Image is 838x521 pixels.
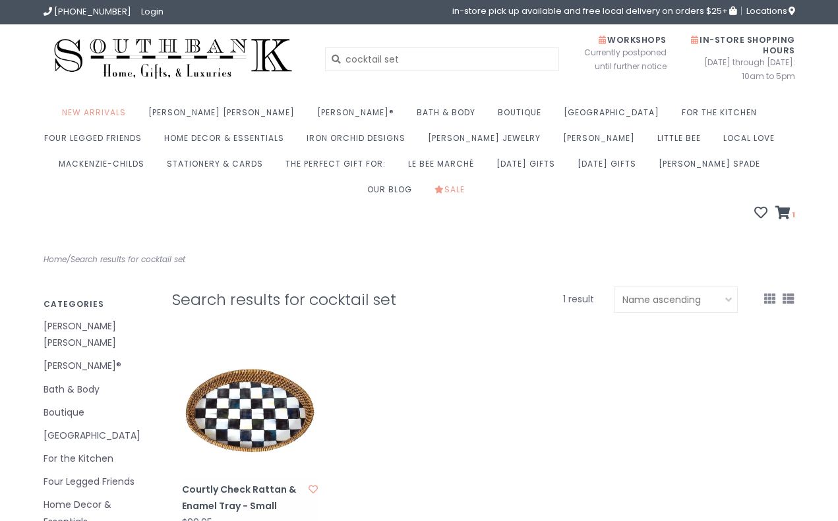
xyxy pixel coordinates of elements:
[791,209,795,220] span: 1
[44,451,152,467] a: For the Kitchen
[691,34,795,56] span: In-Store Shopping Hours
[172,291,450,308] h1: Search results for cocktail set
[44,427,152,444] a: [GEOGRAPHIC_DATA]
[686,55,795,83] span: [DATE] through [DATE]: 10am to 5pm
[44,129,148,155] a: Four Legged Friends
[563,129,642,155] a: [PERSON_NAME]
[285,155,392,180] a: The perfect gift for:
[325,47,559,71] input: Let us help you search for the right gift!
[746,5,795,17] span: Locations
[309,483,318,496] a: Add to wishlist
[44,381,152,398] a: Bath & Body
[148,103,301,129] a: [PERSON_NAME] [PERSON_NAME]
[434,180,471,206] a: Sale
[723,129,781,155] a: Local Love
[141,5,164,18] a: Login
[34,252,419,267] div: /
[498,103,548,129] a: Boutique
[452,7,736,15] span: in-store pick up available and free local delivery on orders $25+
[182,481,305,514] a: Courtly Check Rattan & Enamel Tray - Small
[417,103,482,129] a: Bath & Body
[71,254,185,265] a: Search results for cocktail set
[44,318,152,351] a: [PERSON_NAME] [PERSON_NAME]
[496,155,562,180] a: [DATE] Gifts
[563,292,594,306] span: 1 result
[167,155,270,180] a: Stationery & Cards
[44,5,131,18] a: [PHONE_NUMBER]
[59,155,151,180] a: MacKenzie-Childs
[54,5,131,18] span: [PHONE_NUMBER]
[657,129,707,155] a: Little Bee
[62,103,133,129] a: New Arrivals
[564,103,666,129] a: [GEOGRAPHIC_DATA]
[44,34,303,84] img: Southbank Gift Company -- Home, Gifts, and Luxuries
[44,358,152,374] a: [PERSON_NAME]®
[44,254,67,265] a: Home
[578,155,643,180] a: [DATE] Gifts
[659,155,767,180] a: [PERSON_NAME] Spade
[408,155,481,180] a: Le Bee Marché
[44,300,152,308] h3: Categories
[44,474,152,490] a: Four Legged Friends
[367,180,419,206] a: Our Blog
[682,103,763,129] a: For the Kitchen
[317,103,401,129] a: [PERSON_NAME]®
[741,7,795,15] a: Locations
[568,45,667,73] span: Currently postponed until further notice
[307,129,412,155] a: Iron Orchid Designs
[182,343,318,478] img: MacKenzie-Childs Courtly Check Rattan & Enamel Tray - Small
[428,129,547,155] a: [PERSON_NAME] Jewelry
[599,34,667,45] span: Workshops
[164,129,291,155] a: Home Decor & Essentials
[775,207,795,221] a: 1
[44,404,152,421] a: Boutique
